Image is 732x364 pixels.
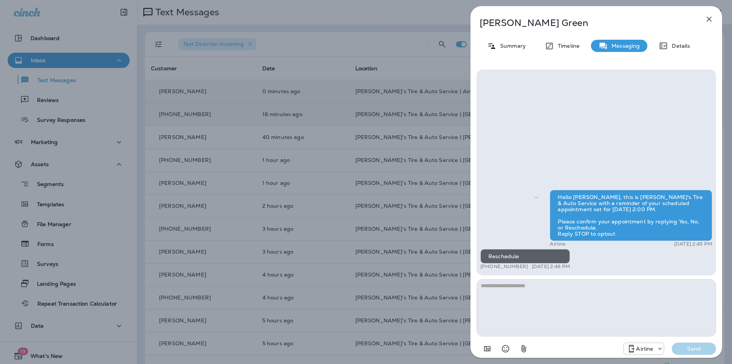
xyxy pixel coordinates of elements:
p: Airline [550,241,565,247]
p: Messaging [608,43,640,49]
p: Airline [636,346,653,352]
p: [PHONE_NUMBER] [480,264,528,270]
p: [DATE] 2:46 PM [532,264,570,270]
p: Details [668,43,690,49]
p: [DATE] 2:45 PM [674,241,712,247]
p: Summary [496,43,526,49]
p: Timeline [554,43,579,49]
button: Add in a premade template [480,341,495,356]
div: +1 (225) 372-6803 [624,344,664,353]
span: Sent [535,193,538,200]
button: Select an emoji [498,341,513,356]
div: Hello [PERSON_NAME], this is [PERSON_NAME]'s Tire & Auto Service with a reminder of your schedule... [550,190,712,241]
div: Reschedule [480,249,570,264]
p: [PERSON_NAME] Green [480,18,688,28]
